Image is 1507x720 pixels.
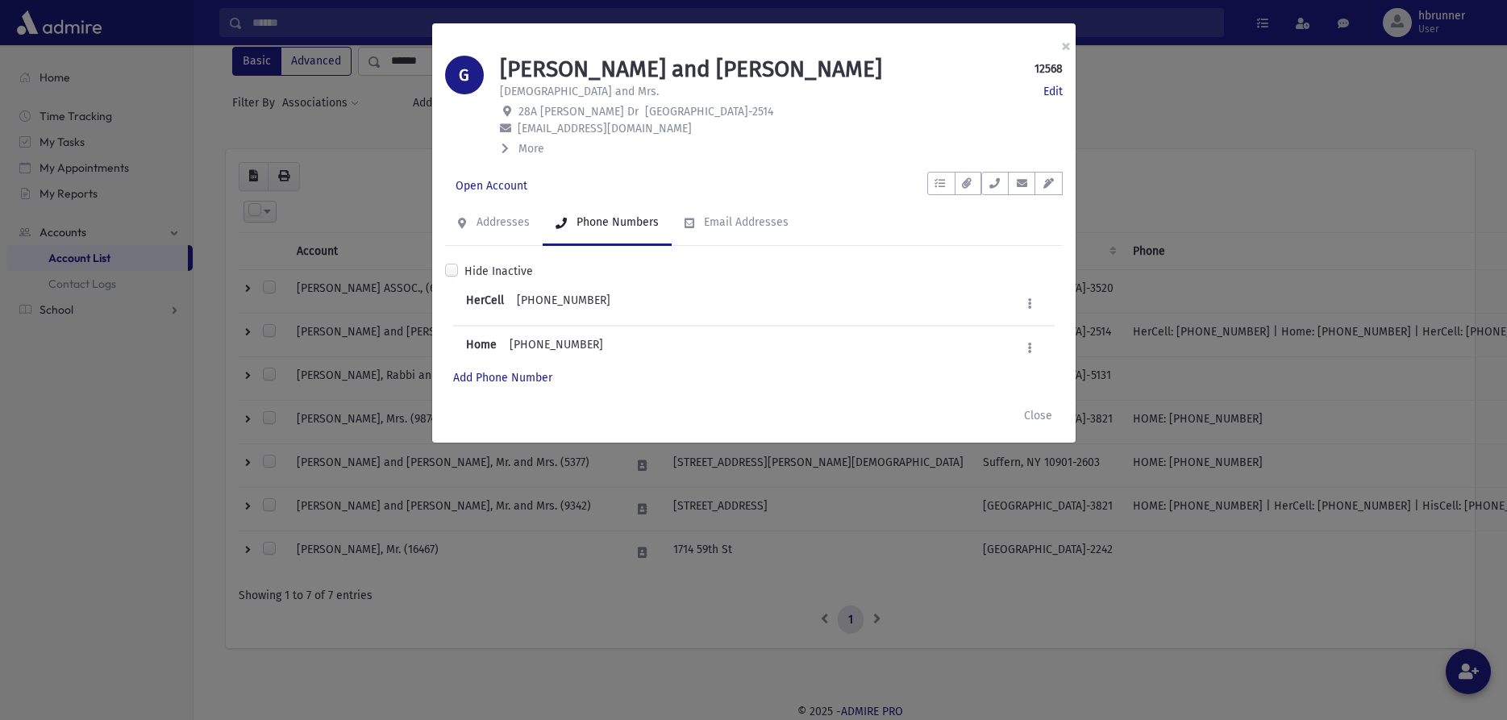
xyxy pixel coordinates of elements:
[500,56,882,83] h1: [PERSON_NAME] and [PERSON_NAME]
[445,172,538,201] a: Open Account
[573,215,659,229] div: Phone Numbers
[672,201,801,246] a: Email Addresses
[466,336,603,360] div: [PHONE_NUMBER]
[466,292,610,315] div: [PHONE_NUMBER]
[1014,401,1063,430] button: Close
[500,140,546,157] button: More
[518,122,692,135] span: [EMAIL_ADDRESS][DOMAIN_NAME]
[500,83,659,100] p: [DEMOGRAPHIC_DATA] and Mrs.
[1035,60,1063,77] strong: 12568
[518,105,639,119] span: 28A [PERSON_NAME] Dr
[473,215,530,229] div: Addresses
[445,201,543,246] a: Addresses
[701,215,789,229] div: Email Addresses
[518,142,544,156] span: More
[645,105,773,119] span: [GEOGRAPHIC_DATA]-2514
[1048,23,1084,69] button: ×
[445,56,484,94] div: G
[543,201,672,246] a: Phone Numbers
[1043,83,1063,100] a: Edit
[464,263,533,280] label: Hide Inactive
[453,371,552,385] a: Add Phone Number
[466,293,504,307] b: HerCell
[466,338,497,352] b: Home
